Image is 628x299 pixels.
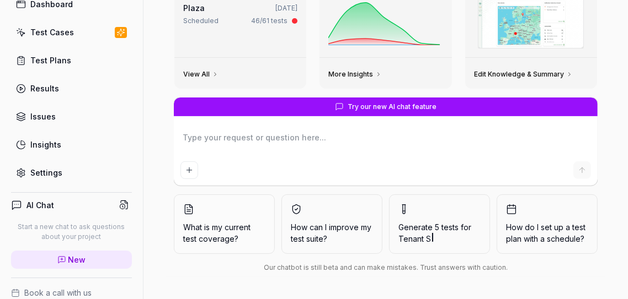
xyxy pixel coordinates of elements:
button: How do I set up a test plan with a schedule? [497,194,598,254]
span: New [68,254,86,265]
a: Results [11,78,132,99]
a: Book a call with us [11,287,132,298]
div: Insights [30,139,61,150]
button: Generate 5 tests forTenant S [389,194,490,254]
span: How can I improve my test suite? [291,221,373,244]
span: Generate 5 tests for [398,221,481,244]
p: Start a new chat to ask questions about your project [11,222,132,242]
h4: AI Chat [26,199,54,211]
div: Test Cases [30,26,74,38]
span: How do I set up a test plan with a schedule? [506,221,588,244]
span: Try our new AI chat feature [348,102,437,112]
a: Issues [11,106,132,127]
span: Book a call with us [24,287,92,298]
a: Settings [11,162,132,183]
a: Edit Knowledge & Summary [474,70,573,79]
div: Test Plans [30,55,71,66]
div: Issues [30,111,56,122]
a: Insights [11,134,132,155]
button: What is my current test coverage? [174,194,275,254]
a: Plaza [183,3,205,13]
span: What is my current test coverage? [183,221,265,244]
div: 46/61 tests [251,16,288,26]
div: Results [30,83,59,94]
a: Test Cases [11,21,132,43]
a: More Insights [328,70,382,79]
a: View All [183,70,219,79]
button: Add attachment [180,161,198,179]
button: How can I improve my test suite? [281,194,382,254]
time: [DATE] [275,4,297,12]
div: Our chatbot is still beta and can make mistakes. Trust answers with caution. [174,263,598,273]
div: Scheduled [183,16,219,26]
div: Settings [30,167,62,178]
span: Tenant S [398,234,431,243]
a: New [11,251,132,269]
a: Test Plans [11,50,132,71]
